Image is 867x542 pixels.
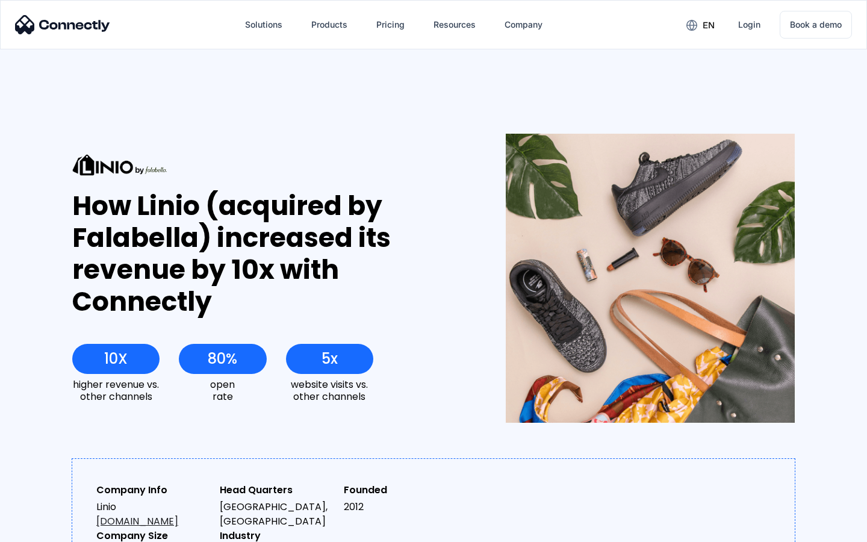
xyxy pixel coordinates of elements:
div: How Linio (acquired by Falabella) increased its revenue by 10x with Connectly [72,190,462,317]
div: Linio [96,500,210,529]
a: Pricing [367,10,414,39]
div: open rate [179,379,266,402]
div: 2012 [344,500,458,514]
div: Head Quarters [220,483,334,497]
a: [DOMAIN_NAME] [96,514,178,528]
aside: Language selected: English [12,521,72,538]
img: Connectly Logo [15,15,110,34]
a: Book a demo [780,11,852,39]
div: 5x [322,350,338,367]
div: Login [738,16,760,33]
div: [GEOGRAPHIC_DATA], [GEOGRAPHIC_DATA] [220,500,334,529]
div: website visits vs. other channels [286,379,373,402]
div: Solutions [245,16,282,33]
div: 80% [208,350,237,367]
div: en [703,17,715,34]
div: Company Info [96,483,210,497]
ul: Language list [24,521,72,538]
div: 10X [104,350,128,367]
div: Founded [344,483,458,497]
div: Resources [433,16,476,33]
div: higher revenue vs. other channels [72,379,160,402]
a: Login [729,10,770,39]
div: Company [505,16,542,33]
div: Products [311,16,347,33]
div: Pricing [376,16,405,33]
